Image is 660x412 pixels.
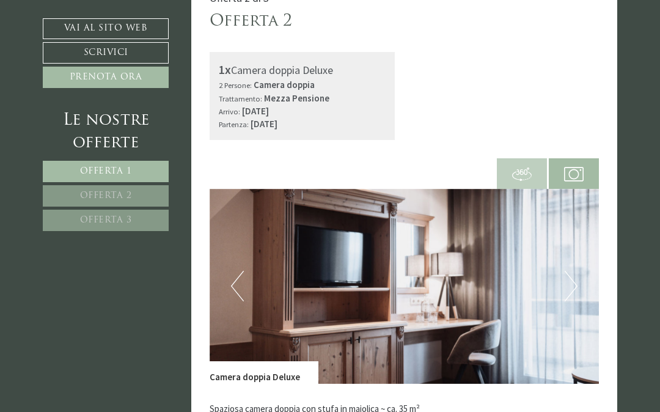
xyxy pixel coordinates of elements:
[210,10,292,33] div: Offerta 2
[219,94,262,103] small: Trattamento:
[43,42,169,64] a: Scrivici
[219,61,386,79] div: Camera doppia Deluxe
[219,106,240,116] small: Arrivo:
[219,119,249,129] small: Partenza:
[564,164,584,184] img: camera.svg
[210,189,599,384] img: image
[219,80,252,90] small: 2 Persone:
[264,92,329,104] b: Mezza Pensione
[242,105,269,117] b: [DATE]
[323,322,391,344] button: Invia
[43,67,169,88] a: Prenota ora
[210,361,318,383] div: Camera doppia Deluxe
[175,9,216,29] div: [DATE]
[251,118,277,130] b: [DATE]
[18,57,162,65] small: 20:49
[565,271,577,301] button: Next
[18,35,162,44] div: Montis – Active Nature Spa
[43,18,169,39] a: Vai al sito web
[219,62,231,77] b: 1x
[512,164,532,184] img: 360-grad.svg
[80,167,132,176] span: Offerta 1
[43,109,169,155] div: Le nostre offerte
[80,216,132,225] span: Offerta 3
[80,191,132,200] span: Offerta 2
[254,79,315,90] b: Camera doppia
[9,32,168,67] div: Buon giorno, come possiamo aiutarla?
[231,271,244,301] button: Previous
